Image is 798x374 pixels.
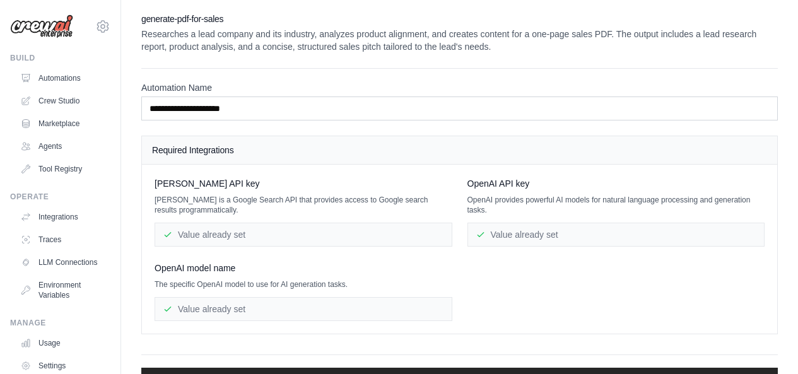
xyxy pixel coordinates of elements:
img: Logo [10,15,73,38]
div: Value already set [467,223,765,247]
div: Manage [10,318,110,328]
label: Automation Name [141,81,778,94]
span: OpenAI API key [467,177,530,190]
a: Agents [15,136,110,156]
a: Environment Variables [15,275,110,305]
div: Build [10,53,110,63]
div: Operate [10,192,110,202]
a: Tool Registry [15,159,110,179]
a: Usage [15,333,110,353]
p: OpenAI provides powerful AI models for natural language processing and generation tasks. [467,195,765,215]
a: LLM Connections [15,252,110,272]
span: [PERSON_NAME] API key [155,177,260,190]
span: OpenAI model name [155,262,235,274]
p: [PERSON_NAME] is a Google Search API that provides access to Google search results programmatically. [155,195,452,215]
a: Integrations [15,207,110,227]
a: Automations [15,68,110,88]
h2: generate-pdf-for-sales [141,13,778,25]
a: Marketplace [15,114,110,134]
div: Value already set [155,297,452,321]
p: Researches a lead company and its industry, analyzes product alignment, and creates content for a... [141,28,778,53]
a: Traces [15,230,110,250]
p: The specific OpenAI model to use for AI generation tasks. [155,279,452,289]
h4: Required Integrations [152,144,767,156]
div: Value already set [155,223,452,247]
a: Crew Studio [15,91,110,111]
